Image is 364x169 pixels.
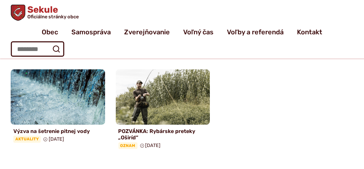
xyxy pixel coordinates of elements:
[11,5,25,21] img: Prejsť na domovskú stránku
[13,136,41,142] span: Aktuality
[297,23,322,41] a: Kontakt
[116,69,210,152] a: POZVÁNKA: Rybárske preteky „Oširíd“ Oznam [DATE]
[27,14,79,19] span: Oficiálne stránky obce
[11,5,78,21] a: Logo Sekule, prejsť na domovskú stránku.
[13,128,102,134] h4: Výzva na šetrenie pitnej vody
[145,143,161,148] span: [DATE]
[49,136,64,142] span: [DATE]
[11,69,105,145] a: Výzva na šetrenie pitnej vody Aktuality [DATE]
[42,23,58,41] a: Obec
[124,23,170,41] a: Zverejňovanie
[183,23,214,41] a: Voľný čas
[227,23,284,41] a: Voľby a referendá
[118,128,208,141] h4: POZVÁNKA: Rybárske preteky „Oširíd“
[118,142,137,149] span: Oznam
[25,5,78,19] span: Sekule
[71,23,111,41] a: Samospráva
